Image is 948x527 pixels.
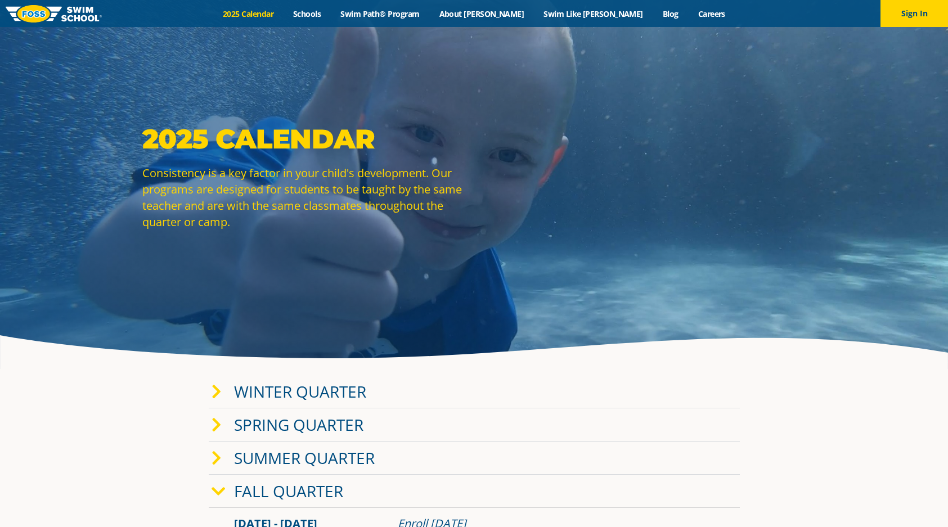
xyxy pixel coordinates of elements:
[142,165,469,230] p: Consistency is a key factor in your child's development. Our programs are designed for students t...
[234,381,366,402] a: Winter Quarter
[234,480,343,502] a: Fall Quarter
[142,123,375,155] strong: 2025 Calendar
[6,5,102,22] img: FOSS Swim School Logo
[234,414,363,435] a: Spring Quarter
[331,8,429,19] a: Swim Path® Program
[429,8,534,19] a: About [PERSON_NAME]
[213,8,284,19] a: 2025 Calendar
[534,8,653,19] a: Swim Like [PERSON_NAME]
[688,8,735,19] a: Careers
[234,447,375,469] a: Summer Quarter
[653,8,688,19] a: Blog
[284,8,331,19] a: Schools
